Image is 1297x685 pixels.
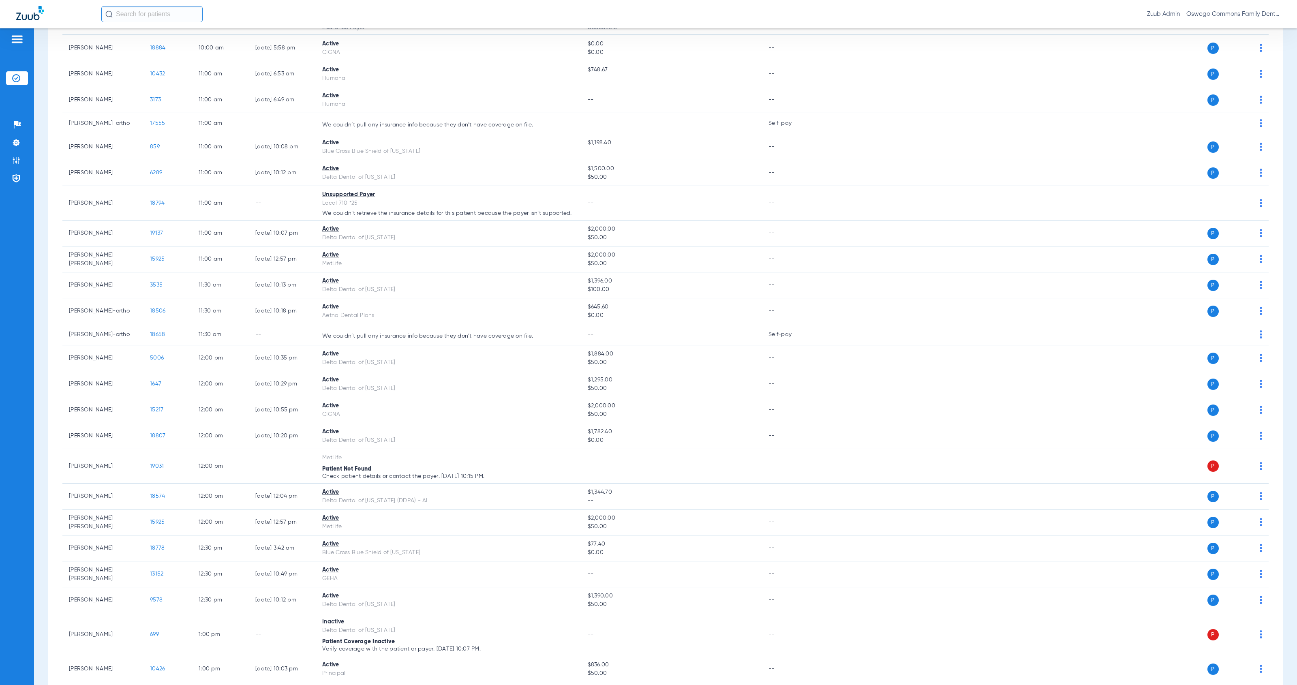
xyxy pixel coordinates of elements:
td: [PERSON_NAME] [62,587,143,613]
td: -- [762,160,817,186]
div: Humana [322,100,575,109]
span: P [1207,306,1219,317]
span: P [1207,379,1219,390]
p: Check patient details or contact the payer. [DATE] 10:15 PM. [322,473,575,479]
span: 15925 [150,519,165,525]
td: -- [762,186,817,220]
span: $50.00 [588,233,756,242]
img: group-dot-blue.svg [1260,518,1262,526]
td: -- [762,656,817,682]
div: MetLife [322,454,575,462]
span: $645.60 [588,303,756,311]
span: $0.00 [588,40,756,48]
td: -- [762,345,817,371]
span: -- [588,497,756,505]
img: group-dot-blue.svg [1260,330,1262,338]
td: 11:30 AM [192,272,249,298]
td: [DATE] 10:08 PM [249,134,316,160]
td: -- [762,449,817,484]
span: 6289 [150,170,162,176]
td: -- [762,298,817,324]
td: [PERSON_NAME] [62,35,143,61]
div: Active [322,566,575,574]
span: P [1207,141,1219,153]
span: P [1207,430,1219,442]
td: [PERSON_NAME] [62,61,143,87]
td: [PERSON_NAME]-ortho [62,298,143,324]
span: 5006 [150,355,164,361]
span: 18884 [150,45,165,51]
img: group-dot-blue.svg [1260,281,1262,289]
td: 11:00 AM [192,87,249,113]
span: P [1207,43,1219,54]
span: $50.00 [588,600,756,609]
td: 12:00 PM [192,345,249,371]
td: [PERSON_NAME] [62,397,143,423]
span: P [1207,353,1219,364]
span: P [1207,405,1219,416]
td: [PERSON_NAME] [62,656,143,682]
div: MetLife [322,522,575,531]
td: -- [762,35,817,61]
span: $1,500.00 [588,165,756,173]
td: 11:00 AM [192,160,249,186]
div: Active [322,350,575,358]
span: $1,344.70 [588,488,756,497]
div: Active [322,225,575,233]
span: $0.00 [588,548,756,557]
span: $836.00 [588,661,756,669]
img: group-dot-blue.svg [1260,169,1262,177]
td: [DATE] 12:57 PM [249,246,316,272]
td: [PERSON_NAME] [PERSON_NAME] [62,509,143,535]
span: Patient Coverage Inactive [322,639,395,644]
td: [PERSON_NAME] [62,371,143,397]
td: -- [249,613,316,656]
td: -- [762,87,817,113]
td: -- [762,61,817,87]
span: -- [588,120,594,126]
div: Delta Dental of [US_STATE] [322,285,575,294]
td: -- [762,220,817,246]
div: Delta Dental of [US_STATE] [322,384,575,393]
div: Active [322,514,575,522]
span: $50.00 [588,173,756,182]
td: [PERSON_NAME] [62,423,143,449]
td: -- [762,371,817,397]
div: GEHA [322,574,575,583]
p: We couldn’t retrieve the insurance details for this patient because the payer isn’t supported. [322,210,575,216]
span: P [1207,167,1219,179]
img: group-dot-blue.svg [1260,665,1262,673]
div: Blue Cross Blue Shield of [US_STATE] [322,147,575,156]
td: 12:00 PM [192,423,249,449]
div: Unsupported Payer [322,191,575,199]
span: P [1207,517,1219,528]
td: [DATE] 12:57 PM [249,509,316,535]
td: [PERSON_NAME] [62,272,143,298]
td: [PERSON_NAME] [62,220,143,246]
span: 9578 [150,597,163,603]
img: group-dot-blue.svg [1260,380,1262,388]
span: 18506 [150,308,165,314]
div: Active [322,402,575,410]
td: 11:30 AM [192,298,249,324]
span: 859 [150,144,160,150]
span: P [1207,68,1219,80]
span: 18794 [150,200,165,206]
td: [DATE] 10:55 PM [249,397,316,423]
span: $50.00 [588,410,756,419]
img: group-dot-blue.svg [1260,492,1262,500]
div: Active [322,303,575,311]
td: [PERSON_NAME] [62,186,143,220]
div: Active [322,592,575,600]
span: -- [588,97,594,103]
td: 11:00 AM [192,246,249,272]
img: group-dot-blue.svg [1260,44,1262,52]
td: [DATE] 3:42 AM [249,535,316,561]
td: [DATE] 10:13 PM [249,272,316,298]
div: Inactive [322,618,575,626]
td: 12:30 PM [192,535,249,561]
div: CIGNA [322,410,575,419]
div: Delta Dental of [US_STATE] (DDPA) - AI [322,497,575,505]
span: P [1207,94,1219,106]
td: [PERSON_NAME] [62,535,143,561]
